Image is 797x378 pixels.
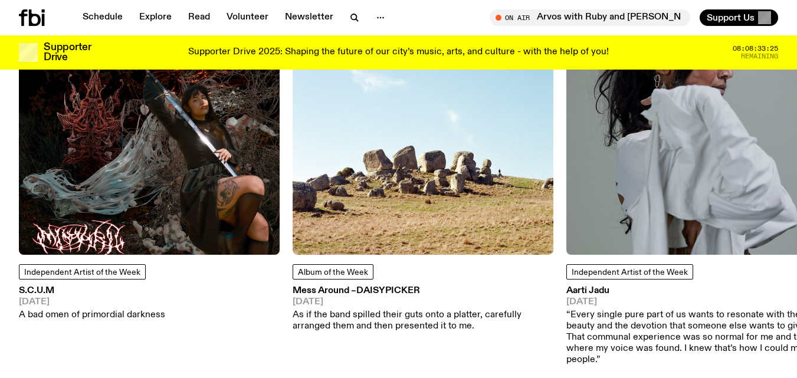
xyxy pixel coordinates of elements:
a: Independent Artist of the Week [19,264,146,280]
a: Independent Artist of the Week [566,264,693,280]
span: Album of the Week [298,268,368,277]
a: Newsletter [278,9,340,26]
a: Volunteer [219,9,275,26]
span: [DATE] [293,298,553,307]
a: Schedule [76,9,130,26]
span: Remaining [741,53,778,60]
button: Support Us [700,9,778,26]
h3: Supporter Drive [44,42,91,63]
span: [DATE] [19,298,165,307]
h3: Mess Around – [293,287,553,295]
span: Support Us [707,12,755,23]
a: Read [181,9,217,26]
a: Album of the Week [293,264,373,280]
p: Supporter Drive 2025: Shaping the future of our city’s music, arts, and culture - with the help o... [188,47,609,58]
button: On AirArvos with Ruby and [PERSON_NAME] [490,9,690,26]
h3: S.C.U.M [19,287,165,295]
a: Explore [132,9,179,26]
a: Mess Around –Daisypicker[DATE]As if the band spilled their guts onto a platter, carefully arrange... [293,287,553,332]
span: Daisypicker [356,286,420,295]
p: As if the band spilled their guts onto a platter, carefully arranged them and then presented it t... [293,310,553,332]
p: A bad omen of primordial darkness [19,310,165,321]
span: 08:08:33:25 [733,45,778,52]
a: S.C.U.M[DATE]A bad omen of primordial darkness [19,287,165,321]
span: Independent Artist of the Week [24,268,140,277]
span: Independent Artist of the Week [572,268,688,277]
